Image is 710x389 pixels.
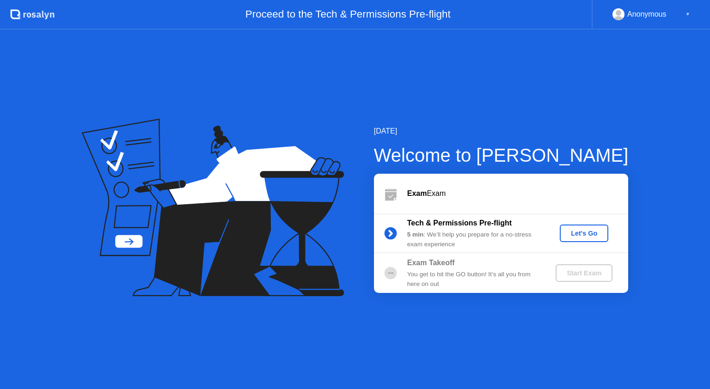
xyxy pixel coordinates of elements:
[374,126,629,137] div: [DATE]
[627,8,667,20] div: Anonymous
[407,259,455,267] b: Exam Takeoff
[556,264,612,282] button: Start Exam
[374,141,629,169] div: Welcome to [PERSON_NAME]
[407,189,427,197] b: Exam
[407,231,424,238] b: 5 min
[407,230,540,249] div: : We’ll help you prepare for a no-stress exam experience
[560,225,608,242] button: Let's Go
[686,8,690,20] div: ▼
[559,269,609,277] div: Start Exam
[407,219,512,227] b: Tech & Permissions Pre-flight
[407,188,628,199] div: Exam
[407,270,540,289] div: You get to hit the GO button! It’s all you from here on out
[563,230,605,237] div: Let's Go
